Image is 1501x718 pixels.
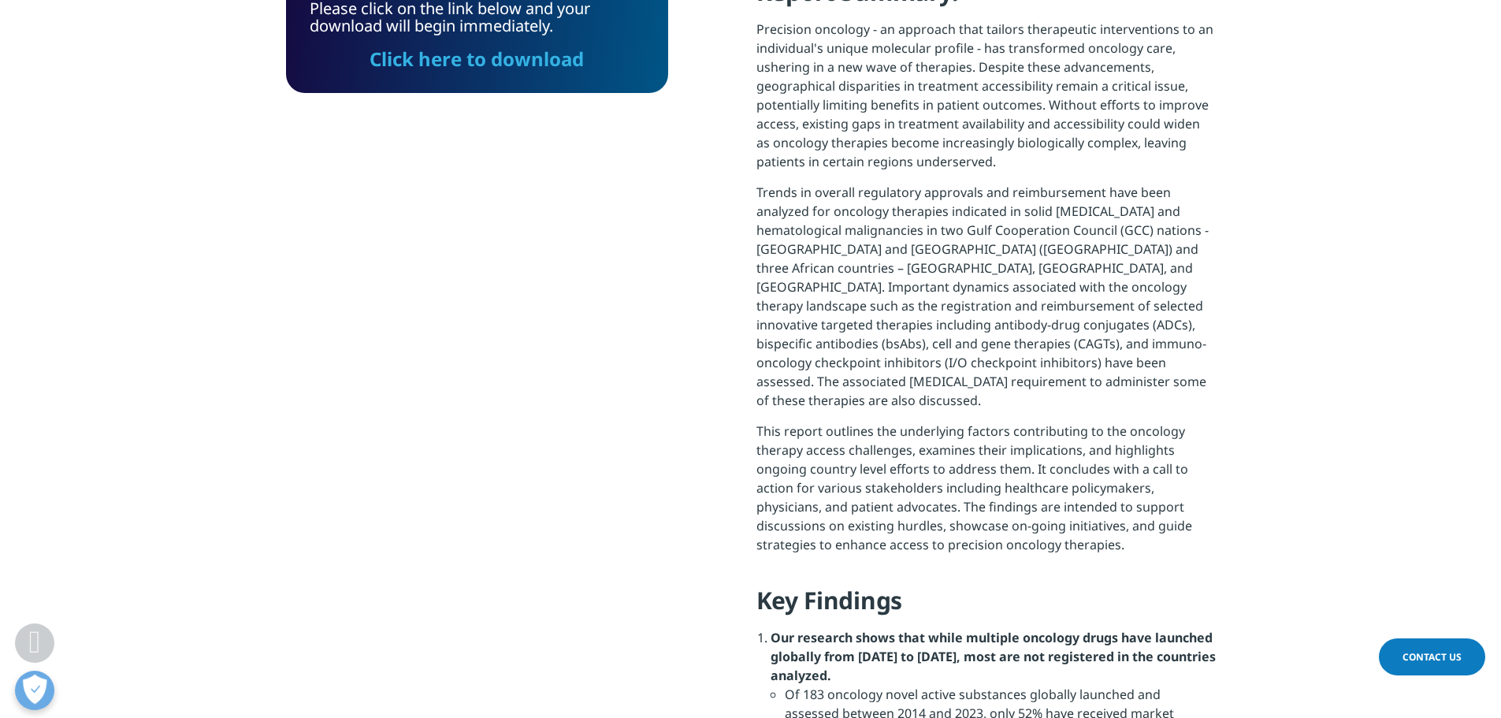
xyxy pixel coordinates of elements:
[756,183,1216,422] p: Trends in overall regulatory approvals and reimbursement have been analyzed for oncology therapie...
[370,46,584,72] a: Click here to download
[1379,638,1485,675] a: Contact Us
[756,585,1216,628] h4: Key Findings
[15,671,54,710] button: Open Preferences
[756,20,1216,183] p: Precision oncology - an approach that tailors therapeutic interventions to an individual's unique...
[756,422,1216,566] p: This report outlines the underlying factors contributing to the oncology therapy access challenge...
[1403,650,1462,664] span: Contact Us
[771,629,1216,684] strong: Our research shows that while multiple oncology drugs have launched globally from [DATE] to [DATE...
